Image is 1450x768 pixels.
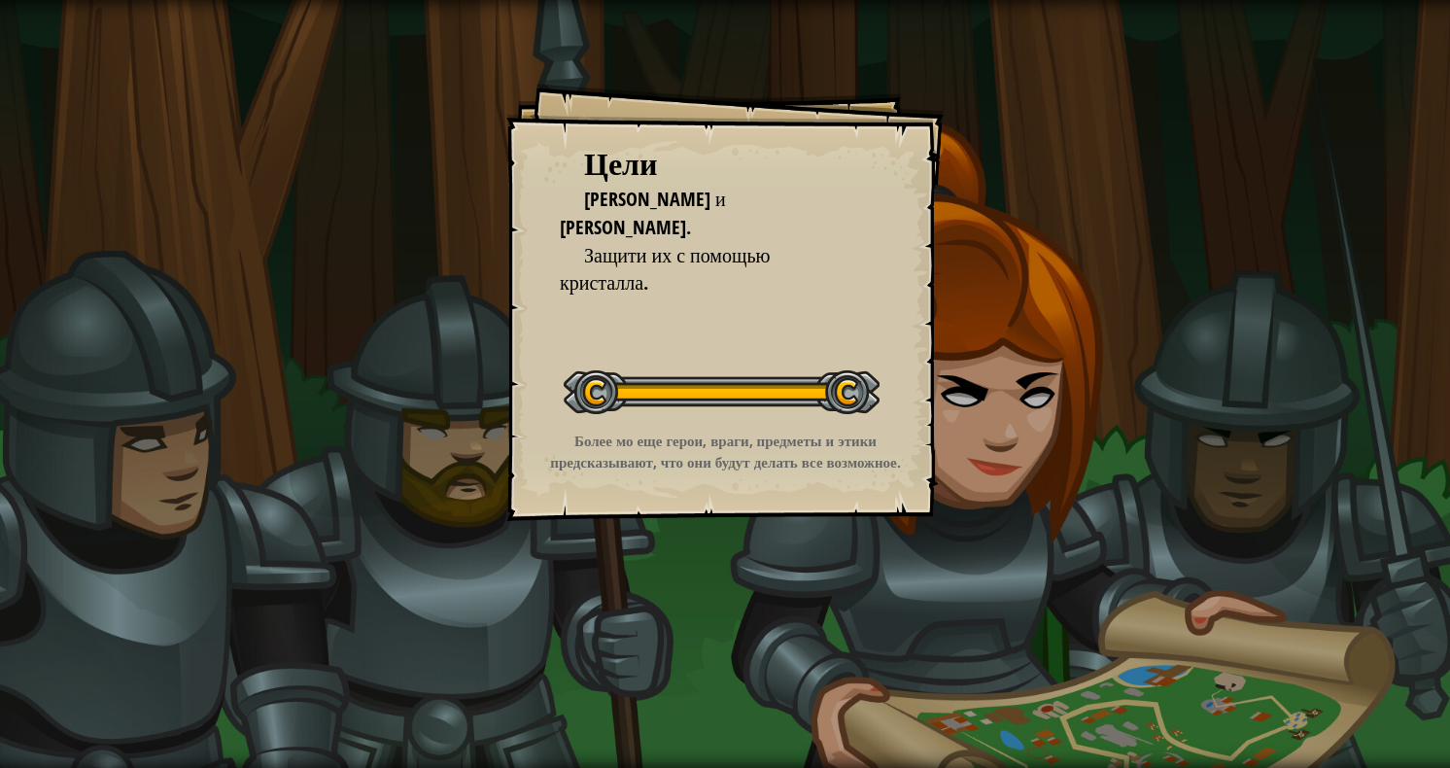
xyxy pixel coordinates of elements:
p: Более мо еще герои, враги, предметы и этики предсказывают, что они будут делать все возможное. [531,431,920,472]
li: Защити их с помощью кристалла. [560,242,861,297]
li: Найди Сеника и Омарна. [560,186,861,241]
span: [PERSON_NAME] и [PERSON_NAME]. [560,186,726,240]
div: Цели [584,142,866,187]
span: Защити их с помощью кристалла. [560,242,770,297]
